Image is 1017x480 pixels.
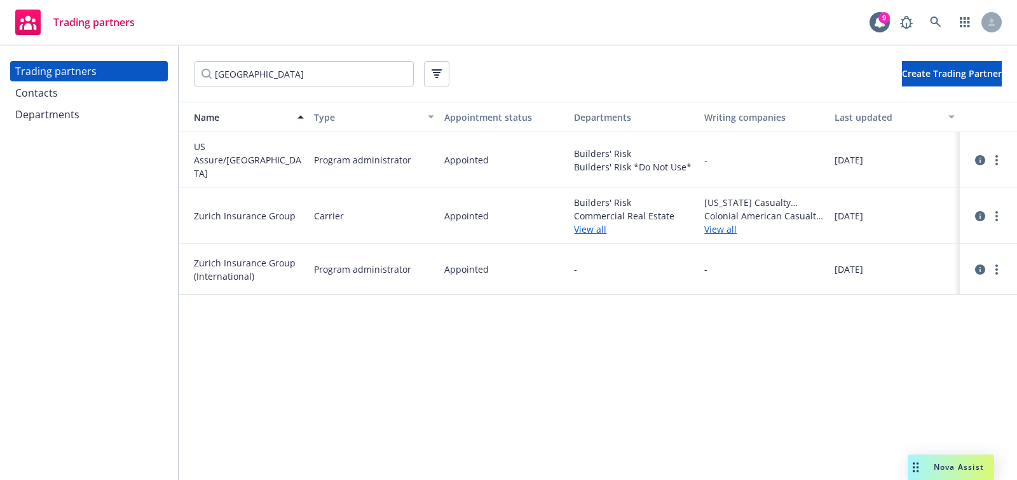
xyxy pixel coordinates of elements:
span: [US_STATE] Casualty Company [704,196,824,209]
div: Name [184,111,290,124]
span: [DATE] [835,263,863,276]
div: 9 [878,12,890,24]
span: Carrier [314,209,344,223]
div: Contacts [15,83,58,103]
div: Departments [15,104,79,125]
div: Departments [574,111,694,124]
div: Last updated [835,111,941,124]
a: Trading partners [10,4,140,40]
span: Commercial Real Estate [574,209,694,223]
span: Create Trading Partner [902,67,1002,79]
span: Appointed [444,263,489,276]
div: Appointment status [444,111,564,124]
a: Switch app [952,10,978,35]
a: more [989,209,1004,224]
button: Writing companies [699,102,829,132]
a: more [989,153,1004,168]
a: Departments [10,104,168,125]
a: circleInformation [973,262,988,277]
a: View all [704,223,824,236]
span: Zurich Insurance Group [194,209,304,223]
button: Type [309,102,439,132]
span: Builders' Risk *Do Not Use* [574,160,694,174]
span: Program administrator [314,153,411,167]
span: [DATE] [835,209,863,223]
span: Builders' Risk [574,147,694,160]
span: Colonial American Casualty & Surety Company [704,209,824,223]
button: Nova Assist [908,455,994,480]
a: circleInformation [973,209,988,224]
a: Report a Bug [894,10,919,35]
a: circleInformation [973,153,988,168]
span: - [704,263,707,276]
a: Search [923,10,948,35]
a: Trading partners [10,61,168,81]
span: Appointed [444,209,489,223]
span: - [574,263,577,276]
span: - [704,153,707,167]
span: Zurich Insurance Group (International) [194,256,304,283]
input: Filter by keyword... [194,61,414,86]
button: Appointment status [439,102,570,132]
div: Trading partners [15,61,97,81]
button: Create Trading Partner [902,61,1002,86]
div: Drag to move [908,455,924,480]
button: Departments [569,102,699,132]
div: Writing companies [704,111,824,124]
button: Last updated [829,102,960,132]
span: Appointed [444,153,489,167]
a: more [989,262,1004,277]
a: View all [574,223,694,236]
span: Program administrator [314,263,411,276]
div: Type [314,111,420,124]
span: US Assure/[GEOGRAPHIC_DATA] [194,140,304,180]
a: Contacts [10,83,168,103]
span: [DATE] [835,153,863,167]
span: Builders' Risk [574,196,694,209]
button: Name [179,102,309,132]
span: Trading partners [53,17,135,27]
span: Nova Assist [934,462,984,472]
